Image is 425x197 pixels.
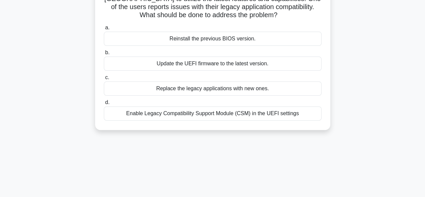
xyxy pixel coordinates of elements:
div: Update the UEFI firmware to the latest version. [104,57,322,71]
div: Enable Legacy Compatibility Support Module (CSM) in the UEFI settings [104,106,322,121]
span: b. [105,50,110,55]
div: Replace the legacy applications with new ones. [104,81,322,96]
span: a. [105,25,110,30]
div: Reinstall the previous BIOS version. [104,32,322,46]
span: d. [105,99,110,105]
span: c. [105,74,109,80]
